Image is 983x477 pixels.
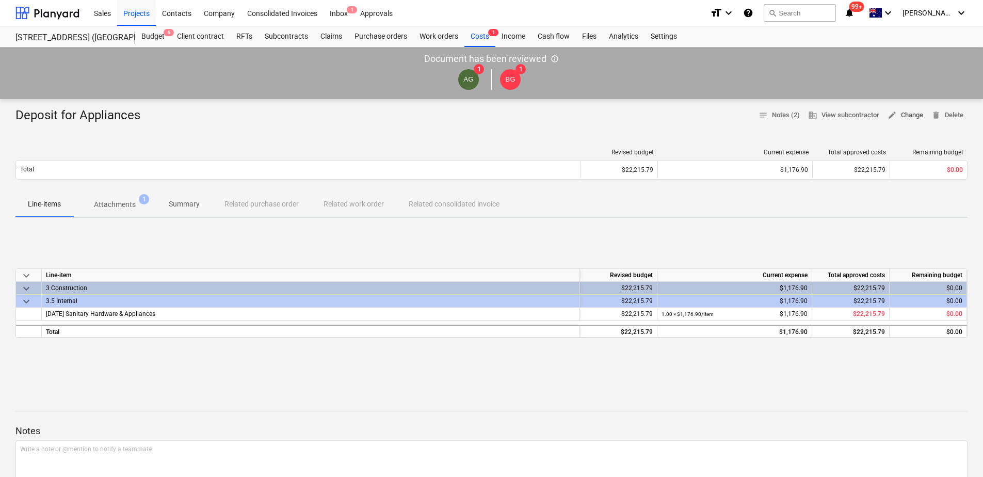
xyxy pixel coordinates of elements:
[804,107,883,123] button: View subcontractor
[710,7,722,19] i: format_size
[808,109,879,121] span: View subcontractor
[662,149,809,156] div: Current expense
[812,269,890,282] div: Total approved costs
[927,107,968,123] button: Delete
[135,26,171,47] div: Budget
[15,33,123,43] div: [STREET_ADDRESS] ([GEOGRAPHIC_DATA] - House Build)
[812,282,890,295] div: $22,215.79
[20,295,33,308] span: keyboard_arrow_down
[580,308,657,321] div: $22,215.79
[576,26,603,47] a: Files
[585,149,654,156] div: Revised budget
[603,26,644,47] a: Analytics
[348,26,413,47] a: Purchase orders
[662,282,808,295] div: $1,176.90
[94,199,136,210] p: Attachments
[15,107,149,124] div: Deposit for Appliances
[812,162,890,178] div: $22,215.79
[743,7,753,19] i: Knowledge base
[817,149,886,156] div: Total approved costs
[15,425,968,437] p: Notes
[169,199,200,210] p: Summary
[662,308,808,321] div: $1,176.90
[931,110,941,120] span: delete
[662,166,808,173] div: $1,176.90
[505,75,515,83] span: BG
[662,326,808,339] div: $1,176.90
[888,110,897,120] span: edit
[947,166,963,173] span: $0.00
[551,55,559,63] span: This cost was marked as not to be sent to accounting
[347,6,357,13] span: 1
[259,26,314,47] a: Subcontracts
[662,311,714,317] small: 1.00 × $1,176.90 / Item
[500,69,521,90] div: Brendan Goullet
[488,29,498,36] span: 1
[890,295,967,308] div: $0.00
[46,295,575,307] div: 3.5 Internal
[171,26,230,47] a: Client contract
[463,75,473,83] span: AG
[931,109,963,121] span: Delete
[46,282,575,294] div: 3 Construction
[883,107,927,123] button: Change
[413,26,464,47] a: Work orders
[42,269,580,282] div: Line-item
[955,7,968,19] i: keyboard_arrow_down
[768,9,777,17] span: search
[580,162,657,178] div: $22,215.79
[764,4,836,22] button: Search
[464,26,495,47] div: Costs
[515,64,526,74] span: 1
[890,282,967,295] div: $0.00
[890,325,967,338] div: $0.00
[135,26,171,47] a: Budget6
[20,269,33,282] span: keyboard_arrow_down
[495,26,531,47] a: Income
[20,282,33,295] span: keyboard_arrow_down
[139,194,149,204] span: 1
[20,165,34,174] p: Total
[759,109,800,121] span: Notes (2)
[464,26,495,47] a: Costs1
[853,310,885,317] span: $22,215.79
[903,9,954,17] span: [PERSON_NAME]
[580,325,657,338] div: $22,215.79
[424,53,546,65] p: Document has been reviewed
[230,26,259,47] a: RFTs
[759,110,768,120] span: notes
[644,26,683,47] a: Settings
[722,7,735,19] i: keyboard_arrow_down
[849,2,864,12] span: 99+
[314,26,348,47] a: Claims
[474,64,484,74] span: 1
[164,29,174,36] span: 6
[890,269,967,282] div: Remaining budget
[28,199,61,210] p: Line-items
[580,269,657,282] div: Revised budget
[46,310,155,317] span: 3.5.13 Sanitary Hardware & Appliances
[808,110,817,120] span: business
[42,325,580,338] div: Total
[931,427,983,477] iframe: Chat Widget
[754,107,804,123] button: Notes (2)
[662,295,808,308] div: $1,176.90
[812,325,890,338] div: $22,215.79
[812,295,890,308] div: $22,215.79
[844,7,855,19] i: notifications
[580,282,657,295] div: $22,215.79
[894,149,963,156] div: Remaining budget
[882,7,894,19] i: keyboard_arrow_down
[531,26,576,47] a: Cash flow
